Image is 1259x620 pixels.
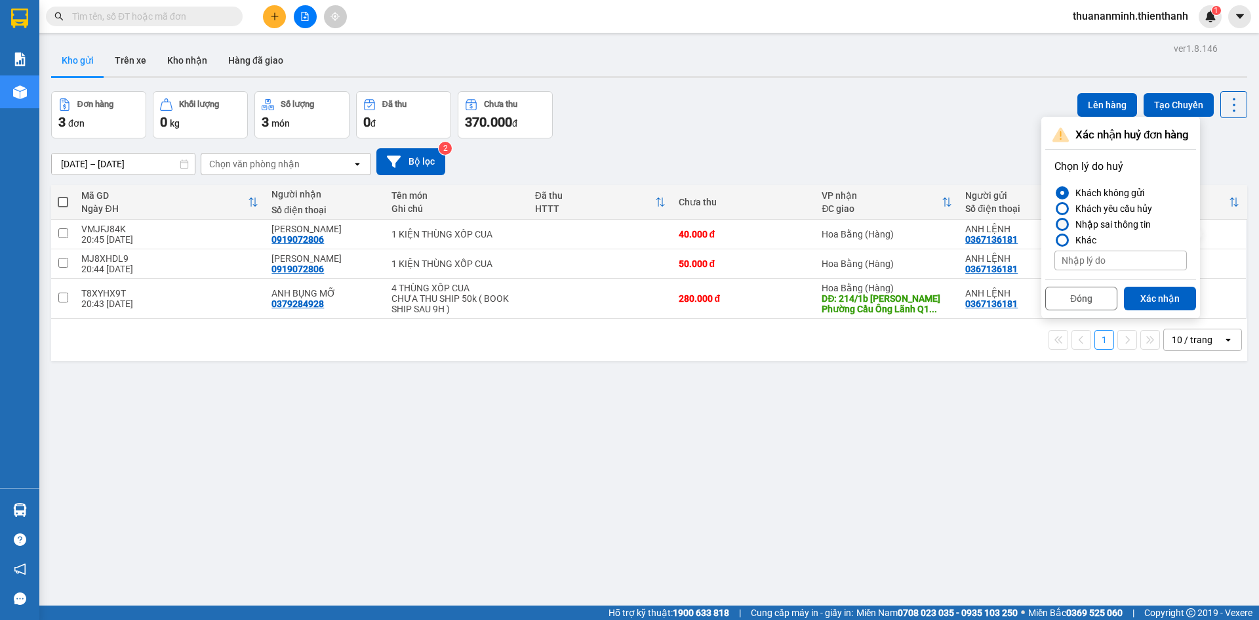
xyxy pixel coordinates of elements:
div: Xác nhận huỷ đơn hàng [1045,121,1196,150]
span: message [14,592,26,605]
button: Bộ lọc [376,148,445,175]
span: 0 [160,114,167,130]
div: Khách yêu cầu hủy [1070,201,1152,217]
span: caret-down [1234,10,1246,22]
span: đ [512,118,517,129]
div: ver 1.8.146 [1174,41,1218,56]
sup: 1 [1212,6,1221,15]
div: 40.000 đ [679,229,809,239]
span: notification [14,563,26,575]
svg: open [352,159,363,169]
div: 1 KIỆN THÙNG XỐP CUA [391,229,522,239]
span: question-circle [14,533,26,546]
span: 3 [58,114,66,130]
div: ANH LỆNH [965,224,1096,234]
button: Khối lượng0kg [153,91,248,138]
span: Miền Nam [856,606,1018,620]
button: caret-down [1228,5,1251,28]
button: Kho gửi [51,45,104,76]
div: 0367136181 [965,264,1018,274]
span: search [54,12,64,21]
span: thuananminh.thienthanh [1062,8,1199,24]
div: VMJFJ84K [81,224,258,234]
div: ANH BỤNG MỠ [271,288,378,299]
button: Đã thu0đ [356,91,451,138]
button: Đơn hàng3đơn [51,91,146,138]
span: plus [270,12,279,21]
span: aim [330,12,340,21]
span: Hỗ trợ kỹ thuật: [609,606,729,620]
div: Nhập sai thông tin [1070,217,1151,232]
th: Toggle SortBy [75,185,265,220]
button: Kho nhận [157,45,218,76]
div: Hoa Bằng (Hàng) [822,283,952,293]
div: DĐ: 214/1b Nguyễn Trãi Phường Cầu Ông Lãnh Q1 HCM [822,293,952,314]
span: 3 [262,114,269,130]
div: Người gửi [965,190,1096,201]
div: 50.000 đ [679,258,809,269]
span: kg [170,118,180,129]
strong: 0708 023 035 - 0935 103 250 [898,608,1018,618]
div: 1 KIỆN THÙNG XỐP CUA [391,258,522,269]
button: Đóng [1045,287,1117,310]
div: HTTT [535,203,655,214]
button: file-add [294,5,317,28]
div: 280.000 đ [679,293,809,304]
span: file-add [300,12,310,21]
span: 0 [363,114,370,130]
span: 370.000 [465,114,512,130]
span: ... [929,304,937,314]
div: Khác [1070,232,1096,248]
span: 1 [1214,6,1218,15]
input: Select a date range. [52,154,195,175]
div: Chọn văn phòng nhận [209,157,300,171]
button: Lên hàng [1077,93,1137,117]
button: Tạo Chuyến [1144,93,1214,117]
div: Hoa Bằng (Hàng) [822,258,952,269]
div: 20:44 [DATE] [81,264,258,274]
div: ANH KHANG [271,224,378,234]
div: Đơn hàng [77,100,113,109]
div: VP nhận [822,190,942,201]
div: Đã thu [535,190,655,201]
div: Ngày ĐH [81,203,248,214]
sup: 2 [439,142,452,155]
button: aim [324,5,347,28]
img: logo-vxr [11,9,28,28]
div: 0367136181 [965,234,1018,245]
button: Hàng đã giao [218,45,294,76]
div: 0367136181 [965,299,1018,309]
div: MJ8XHDL9 [81,253,258,264]
button: Xác nhận [1124,287,1196,310]
div: Số điện thoại [271,205,378,215]
button: Trên xe [104,45,157,76]
span: | [739,606,741,620]
div: ANH LỆNH [965,253,1096,264]
div: Khách không gửi [1070,185,1144,201]
div: T8XYHX9T [81,288,258,299]
div: Chưa thu [679,197,809,207]
div: Khối lượng [179,100,219,109]
input: Nhập lý do [1054,251,1187,270]
div: Mã GD [81,190,248,201]
img: warehouse-icon [13,503,27,517]
span: Cung cấp máy in - giấy in: [751,606,853,620]
div: Số điện thoại [965,203,1096,214]
svg: open [1223,335,1233,345]
div: Tên món [391,190,522,201]
img: warehouse-icon [13,85,27,99]
div: Người nhận [271,189,378,199]
button: Chưa thu370.000đ [458,91,553,138]
img: solution-icon [13,52,27,66]
span: đơn [68,118,85,129]
button: 1 [1094,330,1114,350]
button: Số lượng3món [254,91,350,138]
div: 4 THÙNG XỐP CUA [391,283,522,293]
span: copyright [1186,608,1195,617]
th: Toggle SortBy [529,185,672,220]
strong: 1900 633 818 [673,608,729,618]
div: 0379284928 [271,299,324,309]
strong: 0369 525 060 [1066,608,1123,618]
span: Miền Bắc [1028,606,1123,620]
th: Toggle SortBy [815,185,959,220]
